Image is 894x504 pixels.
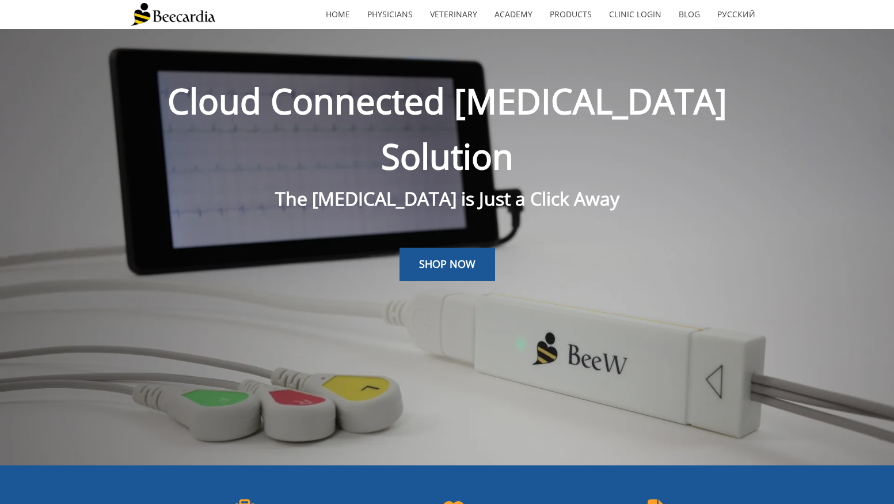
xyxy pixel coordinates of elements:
[709,1,764,28] a: Русский
[400,248,495,281] a: SHOP NOW
[541,1,600,28] a: Products
[168,77,727,180] span: Cloud Connected [MEDICAL_DATA] Solution
[486,1,541,28] a: Academy
[359,1,421,28] a: Physicians
[131,3,215,26] img: Beecardia
[317,1,359,28] a: home
[275,186,619,211] span: The [MEDICAL_DATA] is Just a Click Away
[419,257,475,271] span: SHOP NOW
[600,1,670,28] a: Clinic Login
[670,1,709,28] a: Blog
[421,1,486,28] a: Veterinary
